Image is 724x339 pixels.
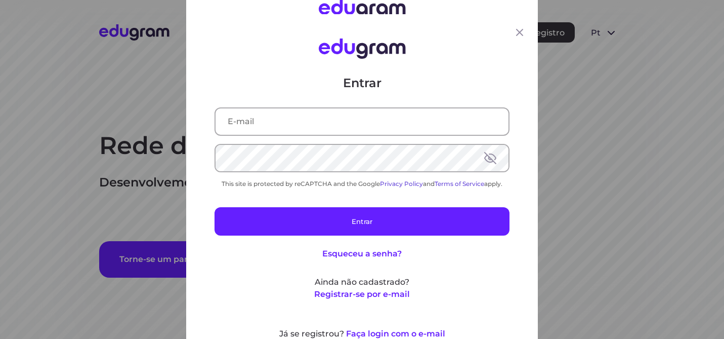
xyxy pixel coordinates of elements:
a: Terms of Service [435,180,484,187]
button: Entrar [215,207,509,236]
button: Esqueceu a senha? [322,248,402,260]
a: Privacy Policy [380,180,423,187]
img: Edugram Logo [319,39,406,59]
input: E-mail [216,108,508,135]
button: Registrar-se por e-mail [314,288,410,300]
p: Ainda não cadastrado? [215,276,509,288]
p: Entrar [215,75,509,91]
div: This site is protected by reCAPTCHA and the Google and apply. [215,180,509,187]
